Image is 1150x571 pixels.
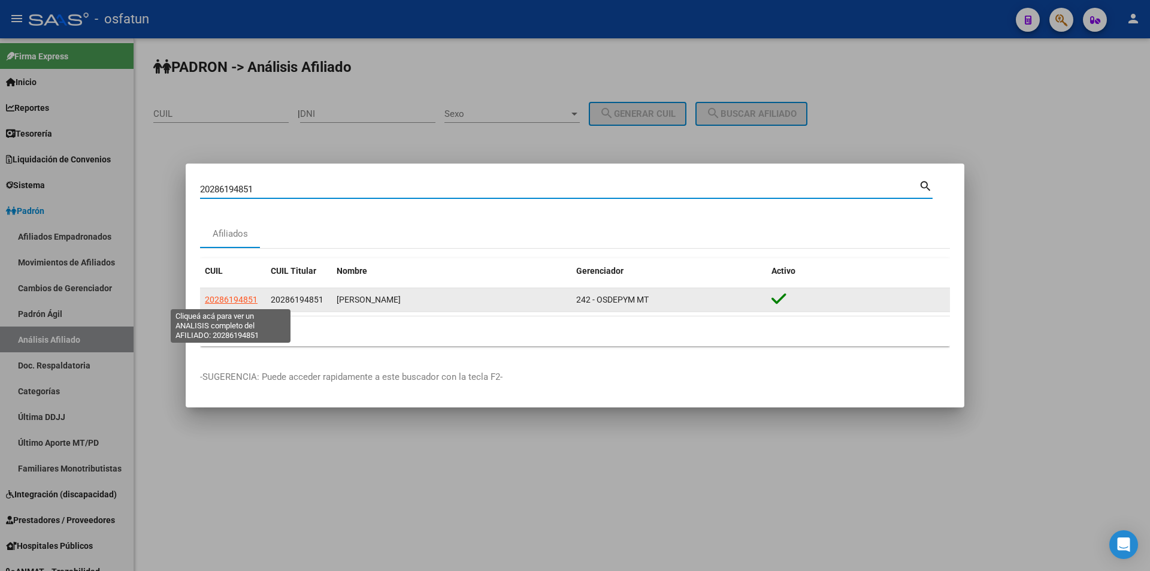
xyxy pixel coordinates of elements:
span: 242 - OSDEPYM MT [576,295,649,304]
datatable-header-cell: Nombre [332,258,571,284]
datatable-header-cell: Activo [767,258,950,284]
div: 1 total [200,316,950,346]
datatable-header-cell: Gerenciador [571,258,767,284]
span: 20286194851 [205,295,258,304]
div: Open Intercom Messenger [1109,530,1138,559]
span: Activo [771,266,795,276]
p: -SUGERENCIA: Puede acceder rapidamente a este buscador con la tecla F2- [200,370,950,384]
div: Afiliados [213,227,248,241]
span: CUIL [205,266,223,276]
span: Gerenciador [576,266,624,276]
datatable-header-cell: CUIL [200,258,266,284]
datatable-header-cell: CUIL Titular [266,258,332,284]
mat-icon: search [919,178,933,192]
span: Nombre [337,266,367,276]
span: CUIL Titular [271,266,316,276]
div: [PERSON_NAME] [337,293,567,307]
span: 20286194851 [271,295,323,304]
